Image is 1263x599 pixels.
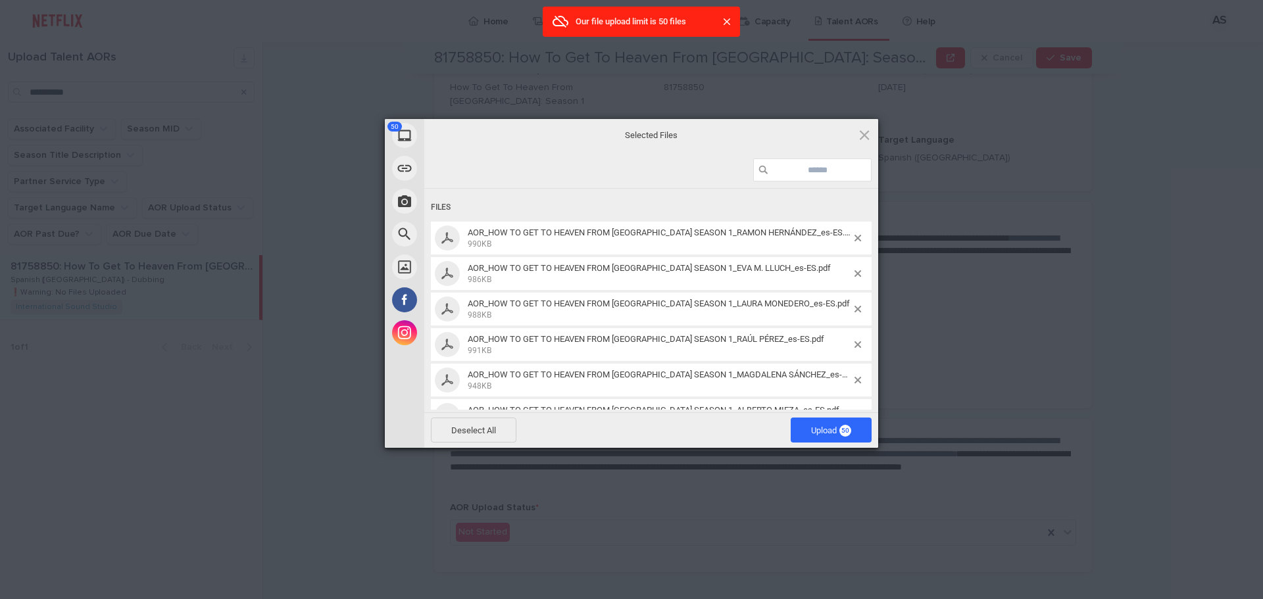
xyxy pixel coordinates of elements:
span: 50 [839,425,851,437]
span: AOR_HOW TO GET TO HEAVEN FROM [GEOGRAPHIC_DATA] SEASON 1_RAÚL PÉREZ_es-ES.pdf [468,334,824,344]
span: AOR_HOW TO GET TO HEAVEN FROM [GEOGRAPHIC_DATA] SEASON 1_ALBERTO MIEZA_es-ES.pdf [468,405,839,415]
div: Take Photo [385,185,543,218]
span: AOR_HOW TO GET TO HEAVEN FROM BELFAST SEASON 1_LAURA MONEDERO_es-ES.pdf [464,299,854,320]
span: AOR_HOW TO GET TO HEAVEN FROM [GEOGRAPHIC_DATA] SEASON 1_LAURA MONEDERO_es-ES.pdf [468,299,850,308]
div: Files [431,195,872,220]
span: 988KB [468,310,491,320]
div: Instagram [385,316,543,349]
span: 50 [387,122,402,132]
div: Link (URL) [385,152,543,185]
span: 991KB [468,346,491,355]
span: AOR_HOW TO GET TO HEAVEN FROM BELFAST SEASON 1_RAÚL PÉREZ_es-ES.pdf [464,334,854,356]
span: Click here or hit ESC to close picker [857,128,872,142]
div: Unsplash [385,251,543,283]
span: 948KB [468,381,491,391]
span: Upload [811,425,851,435]
span: Selected Files [520,129,783,141]
div: Web Search [385,218,543,251]
span: AOR_HOW TO GET TO HEAVEN FROM [GEOGRAPHIC_DATA] SEASON 1_RAMON HERNÁNDEZ_es-ES.pdf [468,228,857,237]
span: AOR_HOW TO GET TO HEAVEN FROM [GEOGRAPHIC_DATA] SEASON 1_MAGDALENA SÁNCHEZ_es-ES.pdf [468,370,866,379]
div: My Device [385,119,543,152]
span: Deselect All [431,418,516,443]
div: Facebook [385,283,543,316]
span: AOR_HOW TO GET TO HEAVEN FROM BELFAST SEASON 1_MAGDALENA SÁNCHEZ_es-ES.pdf [464,370,854,391]
span: AOR_HOW TO GET TO HEAVEN FROM BELFAST SEASON 1_RAMON HERNÁNDEZ_es-ES.pdf [464,228,854,249]
span: AOR_HOW TO GET TO HEAVEN FROM [GEOGRAPHIC_DATA] SEASON 1_EVA M. LLUCH_es-ES.pdf [468,263,831,273]
span: AOR_HOW TO GET TO HEAVEN FROM BELFAST SEASON 1_EVA M. LLUCH_es-ES.pdf [464,263,854,285]
div: Our file upload limit is 50 files [576,16,707,27]
span: Upload [791,418,872,443]
span: 990KB [468,239,491,249]
span: AOR_HOW TO GET TO HEAVEN FROM BELFAST SEASON 1_ALBERTO MIEZA_es-ES.pdf [464,405,854,427]
span: 986KB [468,275,491,284]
